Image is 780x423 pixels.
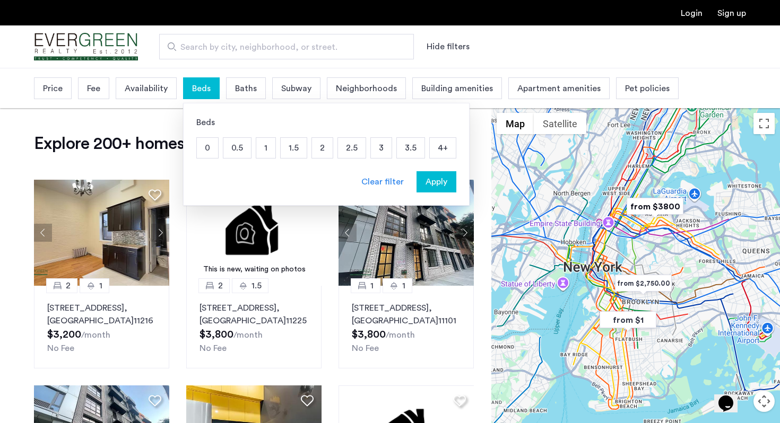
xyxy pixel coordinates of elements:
[34,27,138,67] a: Cazamio Logo
[430,138,456,158] p: 4+
[192,82,211,95] span: Beds
[34,27,138,67] img: logo
[417,171,456,192] button: button
[43,82,63,95] span: Price
[197,138,218,158] p: 0
[714,381,748,412] iframe: chat widget
[223,138,251,158] p: 0.5
[426,175,447,188] span: Apply
[281,82,311,95] span: Subway
[681,9,703,17] a: Login
[338,138,366,158] p: 2.5
[421,82,493,95] span: Building amenities
[281,138,307,158] p: 1.5
[427,40,470,53] button: Show or hide filters
[196,116,456,129] div: Beds
[235,82,257,95] span: Baths
[159,34,414,59] input: Apartment Search
[517,82,601,95] span: Apartment amenities
[336,82,397,95] span: Neighborhoods
[312,138,333,158] p: 2
[87,82,100,95] span: Fee
[256,138,275,158] p: 1
[371,138,392,158] p: 3
[717,9,746,17] a: Registration
[180,41,384,54] span: Search by city, neighborhood, or street.
[125,82,168,95] span: Availability
[397,138,424,158] p: 3.5
[625,82,670,95] span: Pet policies
[361,175,404,188] div: Clear filter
